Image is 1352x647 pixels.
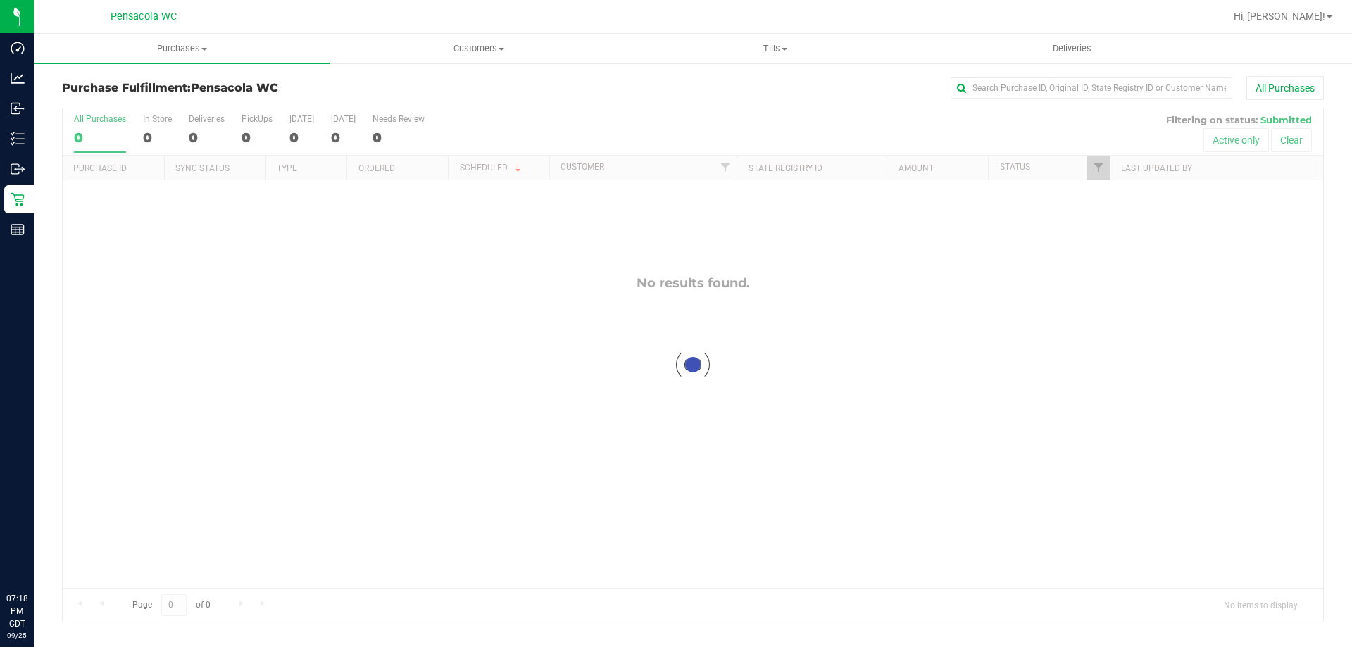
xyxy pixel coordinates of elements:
[951,77,1232,99] input: Search Purchase ID, Original ID, State Registry ID or Customer Name...
[924,34,1220,63] a: Deliveries
[111,11,177,23] span: Pensacola WC
[1234,11,1325,22] span: Hi, [PERSON_NAME]!
[11,101,25,115] inline-svg: Inbound
[6,592,27,630] p: 07:18 PM CDT
[11,162,25,176] inline-svg: Outbound
[330,34,627,63] a: Customers
[331,42,626,55] span: Customers
[1246,76,1324,100] button: All Purchases
[6,630,27,641] p: 09/25
[11,41,25,55] inline-svg: Dashboard
[627,34,923,63] a: Tills
[11,222,25,237] inline-svg: Reports
[11,192,25,206] inline-svg: Retail
[11,132,25,146] inline-svg: Inventory
[34,42,330,55] span: Purchases
[627,42,922,55] span: Tills
[14,534,56,577] iframe: Resource center
[1034,42,1110,55] span: Deliveries
[62,82,482,94] h3: Purchase Fulfillment:
[191,81,278,94] span: Pensacola WC
[34,34,330,63] a: Purchases
[11,71,25,85] inline-svg: Analytics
